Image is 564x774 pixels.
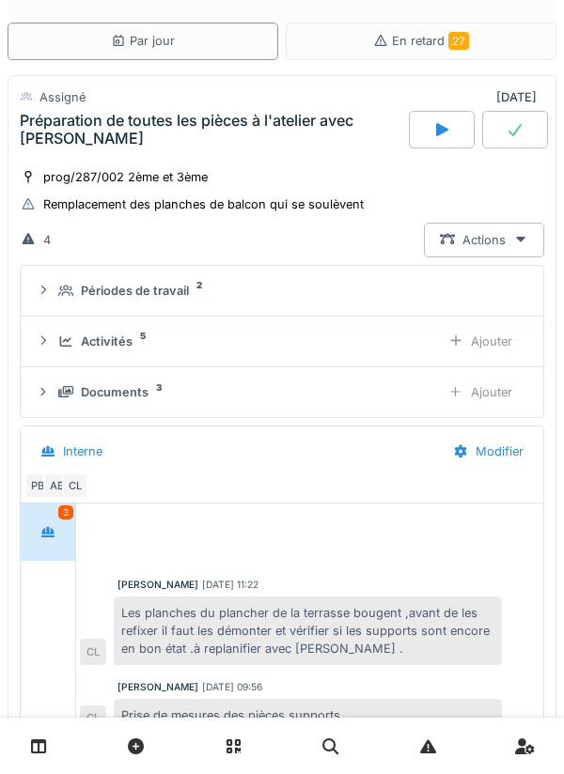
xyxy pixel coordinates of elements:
[496,88,544,106] div: [DATE]
[80,705,106,732] div: CL
[432,324,528,359] div: Ajouter
[62,472,88,499] div: CL
[20,112,405,147] div: Préparation de toutes les pièces à l'atelier avec [PERSON_NAME]
[111,32,175,50] div: Par jour
[81,282,189,300] div: Périodes de travail
[392,34,469,48] span: En retard
[432,375,528,410] div: Ajouter
[117,578,198,592] div: [PERSON_NAME]
[28,324,536,359] summary: Activités5Ajouter
[43,168,208,186] div: prog/287/002 2ème et 3ème
[28,273,536,308] summary: Périodes de travail2
[81,383,149,401] div: Documents
[424,223,544,257] div: Actions
[114,596,502,666] div: Les planches du plancher de la terrasse bougent ,avant de les refixer il faut les démonter et vér...
[117,680,198,694] div: [PERSON_NAME]
[43,231,51,249] div: 4
[28,375,536,410] summary: Documents3Ajouter
[58,505,73,519] div: 3
[202,578,258,592] div: [DATE] 11:22
[24,472,51,499] div: PB
[437,434,540,469] div: Modifier
[448,32,469,50] span: 27
[43,472,70,499] div: AB
[80,639,106,665] div: CL
[43,195,364,213] div: Remplacement des planches de balcon qui se soulèvent
[202,680,262,694] div: [DATE] 09:56
[114,699,502,732] div: Prise de mesures des pièces supports.
[81,333,133,350] div: Activités
[63,442,102,460] div: Interne
[39,88,86,106] div: Assigné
